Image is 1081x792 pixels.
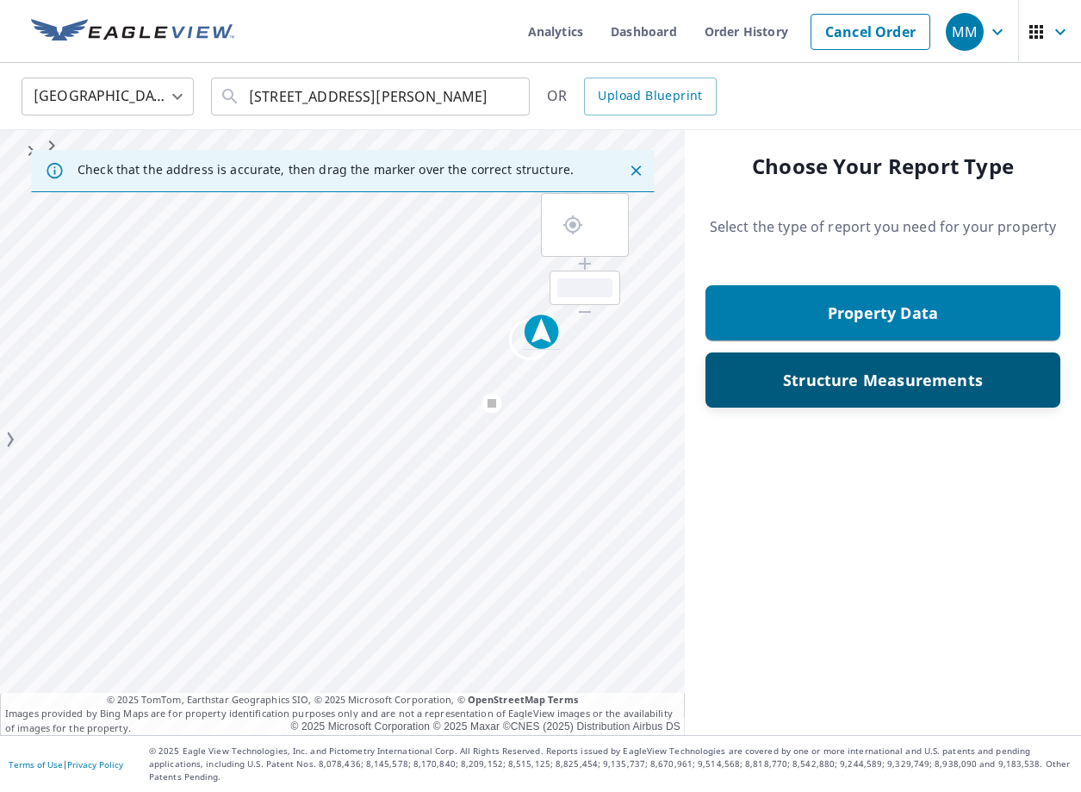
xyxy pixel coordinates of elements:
[249,72,494,121] input: Search by address or latitude-longitude
[547,78,717,115] div: OR
[9,758,63,770] a: Terms of Use
[552,204,593,246] button: Go to your location
[705,151,1060,182] p: Choose Your Report Type
[78,162,574,178] p: Check that the address is accurate, then drag the marker over the correct structure.
[22,72,194,121] div: [GEOGRAPHIC_DATA]
[705,216,1060,237] p: Select the type of report you need for your property
[548,693,578,706] a: Terms
[946,13,984,51] div: MM
[584,78,716,115] a: Upload Blueprint
[468,693,545,706] a: OpenStreetMap
[624,159,647,182] button: Close
[811,14,930,50] a: Cancel Order
[524,315,560,350] div: Drag to rotate, click for north
[828,302,938,323] p: Property Data
[783,370,983,390] p: Structure Measurements
[67,758,123,770] a: Privacy Policy
[31,19,234,45] img: EV Logo
[290,718,680,735] div: © 2025 Microsoft Corporation © 2025 Maxar ©CNES (2025) Distribution Airbus DS
[598,85,702,107] span: Upload Blueprint
[149,745,1072,783] p: © 2025 Eagle View Technologies, Inc. and Pictometry International Corp. All Rights Reserved. Repo...
[107,693,578,708] span: © 2025 TomTom, Earthstar Geographics SIO, © 2025 Microsoft Corporation, ©
[564,288,606,336] button: Zoom out
[9,759,123,770] p: |
[564,240,606,288] button: Zoom in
